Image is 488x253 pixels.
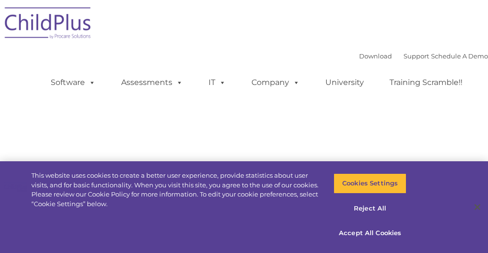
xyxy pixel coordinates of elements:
button: Cookies Settings [334,173,407,194]
a: University [316,73,374,92]
a: Training Scramble!! [380,73,472,92]
a: Assessments [112,73,193,92]
a: Download [359,52,392,60]
div: This website uses cookies to create a better user experience, provide statistics about user visit... [31,171,319,209]
button: Accept All Cookies [334,223,407,243]
button: Close [467,197,488,218]
a: IT [199,73,236,92]
button: Reject All [334,198,407,219]
a: Company [242,73,309,92]
a: Software [41,73,105,92]
a: Schedule A Demo [431,52,488,60]
font: | [359,52,488,60]
a: Support [404,52,429,60]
